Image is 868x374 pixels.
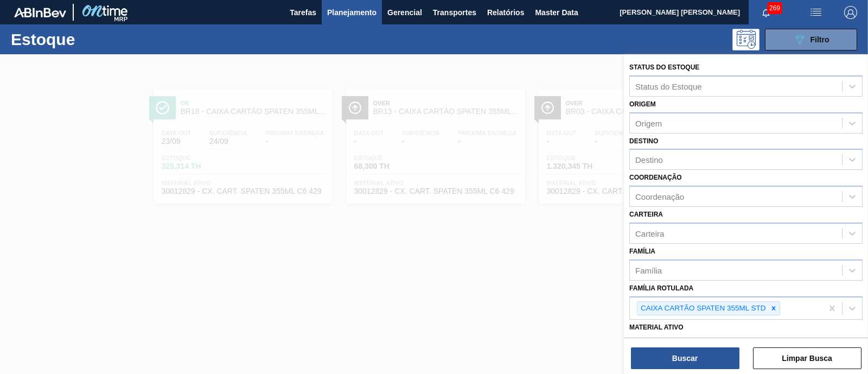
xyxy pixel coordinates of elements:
[629,100,656,108] label: Origem
[11,33,168,46] h1: Estoque
[487,6,524,19] span: Relatórios
[765,29,857,50] button: Filtro
[637,302,768,315] div: CAIXA CARTÃO SPATEN 355ML STD
[387,6,422,19] span: Gerencial
[635,192,684,201] div: Coordenação
[635,118,662,128] div: Origem
[629,248,655,255] label: Família
[629,211,663,218] label: Carteira
[629,64,699,71] label: Status do Estoque
[629,324,684,331] label: Material ativo
[433,6,476,19] span: Transportes
[290,6,316,19] span: Tarefas
[327,6,376,19] span: Planejamento
[635,81,702,91] div: Status do Estoque
[810,35,829,44] span: Filtro
[767,2,782,14] span: 269
[732,29,759,50] div: Pogramando: nenhum usuário selecionado
[635,265,662,275] div: Família
[809,6,822,19] img: userActions
[14,8,66,17] img: TNhmsLtSVTkK8tSr43FrP2fwEKptu5GPRR3wAAAABJRU5ErkJggg==
[629,174,682,181] label: Coordenação
[635,155,663,164] div: Destino
[635,229,664,238] div: Carteira
[535,6,578,19] span: Master Data
[844,6,857,19] img: Logout
[749,5,783,20] button: Notificações
[629,284,693,292] label: Família Rotulada
[629,137,658,145] label: Destino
